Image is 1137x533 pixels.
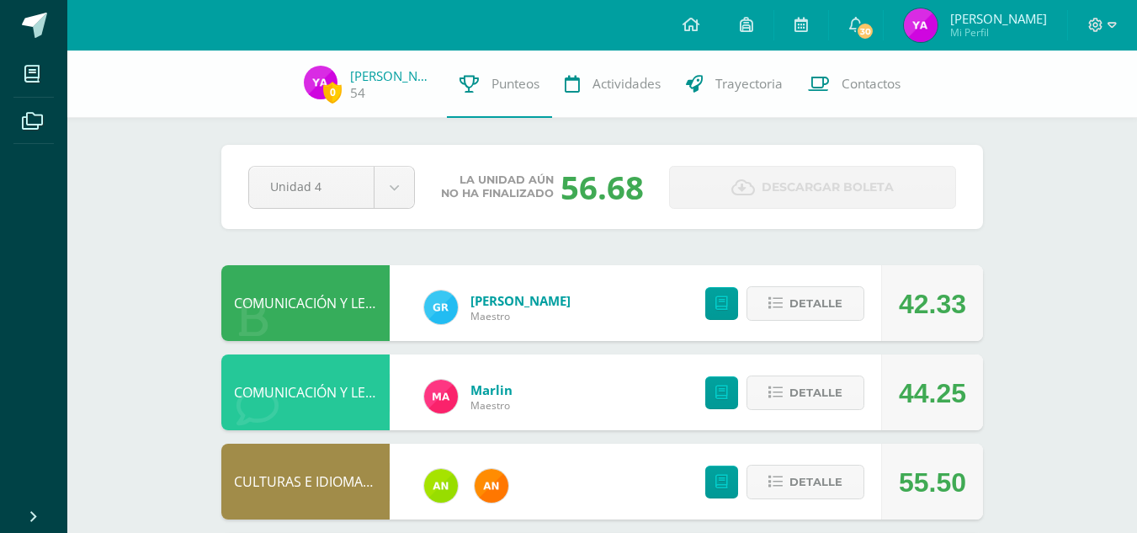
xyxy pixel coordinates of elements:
[789,466,842,498] span: Detalle
[950,10,1047,27] span: [PERSON_NAME]
[350,84,365,102] a: 54
[475,469,508,503] img: fc6731ddebfef4a76f049f6e852e62c4.png
[323,82,342,103] span: 0
[842,75,901,93] span: Contactos
[424,290,458,324] img: 47e0c6d4bfe68c431262c1f147c89d8f.png
[447,51,552,118] a: Punteos
[552,51,673,118] a: Actividades
[350,67,434,84] a: [PERSON_NAME]
[592,75,661,93] span: Actividades
[304,66,337,99] img: a6afdc9d00cfefa793b5be9037cb8e16.png
[561,165,644,209] div: 56.68
[899,266,966,342] div: 42.33
[746,376,864,410] button: Detalle
[746,286,864,321] button: Detalle
[904,8,938,42] img: a6afdc9d00cfefa793b5be9037cb8e16.png
[789,377,842,408] span: Detalle
[221,444,390,520] div: CULTURAS E IDIOMAS MAYAS, GARÍFUNA O XINCA
[470,398,513,413] span: Maestro
[424,469,458,503] img: 122d7b7bf6a5205df466ed2966025dea.png
[441,173,554,200] span: La unidad aún no ha finalizado
[715,75,783,93] span: Trayectoria
[470,292,571,309] a: [PERSON_NAME]
[795,51,913,118] a: Contactos
[221,265,390,341] div: COMUNICACIÓN Y LENGUAJE, IDIOMA ESPAÑOL
[899,445,966,520] div: 55.50
[762,167,894,208] span: Descargar boleta
[470,381,513,398] a: Marlin
[789,288,842,319] span: Detalle
[270,167,353,206] span: Unidad 4
[249,167,414,208] a: Unidad 4
[899,355,966,431] div: 44.25
[221,354,390,430] div: COMUNICACIÓN Y LENGUAJE, IDIOMA EXTRANJERO
[856,22,874,40] span: 30
[673,51,795,118] a: Trayectoria
[746,465,864,499] button: Detalle
[491,75,539,93] span: Punteos
[950,25,1047,40] span: Mi Perfil
[424,380,458,413] img: ca51be06ee6568e83a4be8f0f0221dfb.png
[470,309,571,323] span: Maestro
